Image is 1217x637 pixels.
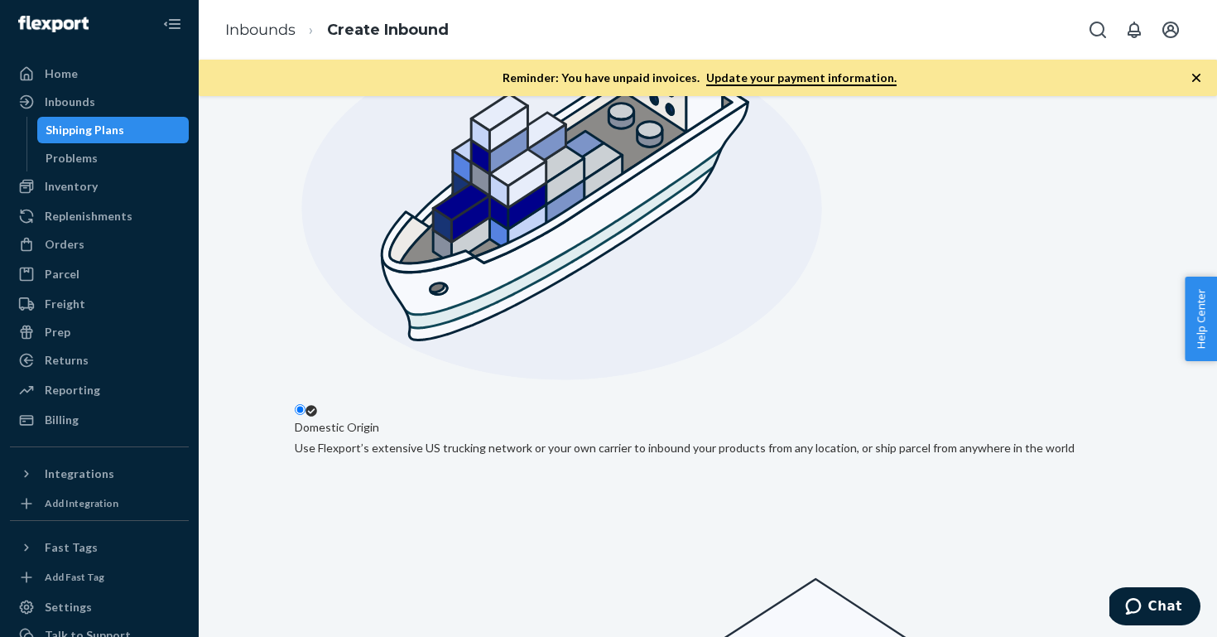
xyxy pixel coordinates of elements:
img: Flexport logo [18,16,89,32]
iframe: Opens a widget where you can chat to one of our agents [1109,587,1200,629]
div: Add Fast Tag [45,570,104,584]
div: Use Flexport’s extensive US trucking network or your own carrier to inbound your products from an... [295,440,1075,456]
div: Orders [45,236,84,253]
button: Open Search Box [1081,13,1114,46]
a: Settings [10,594,189,620]
a: Shipping Plans [37,117,190,143]
div: Reporting [45,382,100,398]
button: Fast Tags [10,534,189,561]
a: Add Fast Tag [10,567,189,587]
div: Shipping Plans [46,122,124,138]
div: Add Integration [45,496,118,510]
button: Open notifications [1118,13,1151,46]
div: Freight [45,296,85,312]
div: Prep [45,324,70,340]
div: Home [45,65,78,82]
a: Inventory [10,173,189,200]
a: Replenishments [10,203,189,229]
button: Open account menu [1154,13,1187,46]
a: Home [10,60,189,87]
button: Help Center [1185,277,1217,361]
div: Problems [46,150,98,166]
div: Inventory [45,178,98,195]
a: Reporting [10,377,189,403]
a: Freight [10,291,189,317]
a: Parcel [10,261,189,287]
div: Fast Tags [45,539,98,556]
input: Domestic OriginUse Flexport’s extensive US trucking network or your own carrier to inbound your p... [295,404,305,415]
div: Settings [45,599,92,615]
div: Domestic Origin [295,419,379,436]
a: Inbounds [225,21,296,39]
div: Inbounds [45,94,95,110]
div: Returns [45,352,89,369]
div: Parcel [45,266,79,282]
a: Problems [37,145,190,171]
a: Inbounds [10,89,189,115]
a: Create Inbound [327,21,449,39]
p: Reminder: You have unpaid invoices. [503,70,897,86]
div: Integrations [45,466,114,482]
ol: breadcrumbs [212,6,462,55]
a: Returns [10,347,189,374]
div: Billing [45,412,79,428]
button: Close Navigation [156,7,189,41]
div: Replenishments [45,208,132,224]
a: Add Integration [10,494,189,514]
a: Update your payment information. [706,70,897,86]
a: Prep [10,319,189,345]
button: Integrations [10,461,189,487]
a: Orders [10,231,189,258]
a: Billing [10,407,189,433]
